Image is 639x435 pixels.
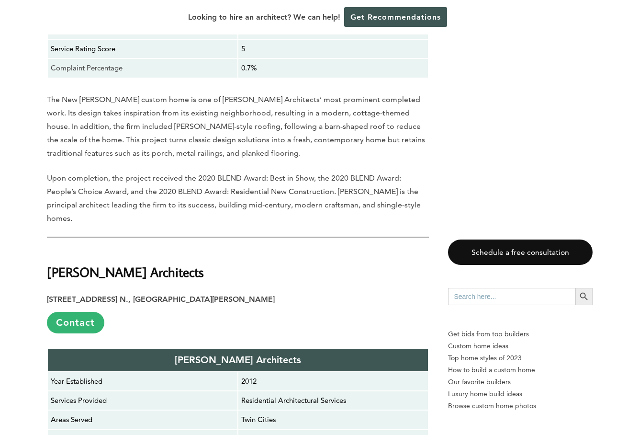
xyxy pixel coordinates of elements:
[448,388,593,400] a: Luxury home build ideas
[448,328,593,340] p: Get bids from top builders
[241,62,425,74] p: 0.7%
[448,400,593,412] a: Browse custom home photos
[51,43,235,55] p: Service Rating Score
[241,394,425,407] p: Residential Architectural Services
[47,172,429,225] p: Upon completion, the project received the 2020 BLEND Award: Best in Show, the 2020 BLEND Award: P...
[344,7,447,27] a: Get Recommendations
[51,413,235,426] p: Areas Served
[448,364,593,376] a: How to build a custom home
[579,291,589,302] svg: Search
[448,352,593,364] a: Top home styles of 2023
[241,375,425,388] p: 2012
[448,340,593,352] a: Custom home ideas
[241,413,425,426] p: Twin Cities
[47,263,204,280] strong: [PERSON_NAME] Architects
[47,295,275,304] strong: [STREET_ADDRESS] N., [GEOGRAPHIC_DATA][PERSON_NAME]
[51,375,235,388] p: Year Established
[47,312,104,333] a: Contact
[448,376,593,388] a: Our favorite builders
[51,394,235,407] p: Services Provided
[241,43,425,55] p: 5
[448,288,575,305] input: Search here...
[448,240,593,265] a: Schedule a free consultation
[47,93,429,160] p: The New [PERSON_NAME] custom home is one of [PERSON_NAME] Architects’ most prominent completed wo...
[51,62,235,74] p: Complaint Percentage
[175,354,301,366] strong: [PERSON_NAME] Architects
